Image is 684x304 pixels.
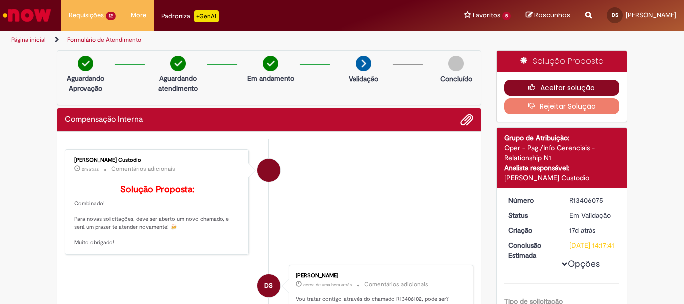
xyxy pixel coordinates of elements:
[504,80,620,96] button: Aceitar solução
[161,10,219,22] div: Padroniza
[502,12,511,20] span: 5
[111,165,175,173] small: Comentários adicionais
[8,31,449,49] ul: Trilhas de página
[612,12,618,18] span: DS
[569,226,595,235] time: 12/08/2025 19:00:39
[504,143,620,163] div: Oper - Pag./Info Gerenciais - Relationship N1
[501,195,562,205] dt: Número
[106,12,116,20] span: 12
[504,163,620,173] div: Analista responsável:
[131,10,146,20] span: More
[257,274,280,297] div: Douglas Silva
[569,195,616,205] div: R13406075
[626,11,676,19] span: [PERSON_NAME]
[247,73,294,83] p: Em andamento
[303,282,352,288] span: cerca de uma hora atrás
[170,56,186,71] img: check-circle-green.png
[569,225,616,235] div: 12/08/2025 19:00:39
[65,115,143,124] h2: Compensação Interna Histórico de tíquete
[569,240,616,250] div: [DATE] 14:17:41
[82,166,99,172] time: 29/08/2025 11:23:27
[154,73,202,93] p: Aguardando atendimento
[264,274,273,298] span: DS
[501,210,562,220] dt: Status
[569,226,595,235] span: 17d atrás
[120,184,194,195] b: Solução Proposta:
[534,10,570,20] span: Rascunhos
[1,5,53,25] img: ServiceNow
[11,36,46,44] a: Página inicial
[296,295,463,303] p: Vou tratar contigo através do chamado R13406102, pode ser?
[303,282,352,288] time: 29/08/2025 10:33:12
[504,98,620,114] button: Rejeitar Solução
[82,166,99,172] span: 2m atrás
[194,10,219,22] p: +GenAi
[497,51,627,72] div: Solução Proposta
[349,74,378,84] p: Validação
[263,56,278,71] img: check-circle-green.png
[569,210,616,220] div: Em Validação
[67,36,141,44] a: Formulário de Atendimento
[74,157,241,163] div: [PERSON_NAME] Custodio
[257,159,280,182] div: Igor Alexandre Custodio
[460,113,473,126] button: Adicionar anexos
[74,185,241,247] p: Combinado! Para novas solicitações, deve ser aberto um novo chamado, e será um prazer te atender ...
[473,10,500,20] span: Favoritos
[504,133,620,143] div: Grupo de Atribuição:
[364,280,428,289] small: Comentários adicionais
[440,74,472,84] p: Concluído
[501,240,562,260] dt: Conclusão Estimada
[526,11,570,20] a: Rascunhos
[356,56,371,71] img: arrow-next.png
[78,56,93,71] img: check-circle-green.png
[448,56,464,71] img: img-circle-grey.png
[296,273,463,279] div: [PERSON_NAME]
[501,225,562,235] dt: Criação
[69,10,104,20] span: Requisições
[504,173,620,183] div: [PERSON_NAME] Custodio
[61,73,110,93] p: Aguardando Aprovação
